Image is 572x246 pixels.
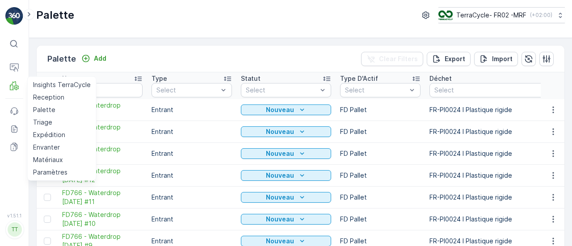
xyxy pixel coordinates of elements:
[151,193,232,202] p: Entrant
[62,123,143,141] span: FD766 - Waterdrop [DATE] #14
[62,210,143,228] a: FD766 - Waterdrop 09.10.2025 #10
[44,216,51,223] div: Toggle Row Selected
[151,171,232,180] p: Entrant
[438,10,453,20] img: terracycle.png
[266,171,294,180] p: Nouveau
[434,86,570,95] p: Select
[340,105,421,114] p: FD Pallet
[241,170,331,181] button: Nouveau
[266,127,294,136] p: Nouveau
[266,237,294,246] p: Nouveau
[241,74,261,83] p: Statut
[44,238,51,245] div: Toggle Row Selected
[5,213,23,218] span: v 1.51.1
[62,188,143,206] span: FD766 - Waterdrop [DATE] #11
[474,52,518,66] button: Import
[156,86,218,95] p: Select
[62,74,76,83] p: Nom
[241,214,331,225] button: Nouveau
[266,193,294,202] p: Nouveau
[492,54,513,63] p: Import
[47,53,76,65] p: Palette
[62,167,143,184] a: FD766 - Waterdrop 09.10.2025 #12
[36,8,74,22] p: Palette
[62,83,143,97] input: Search
[246,86,317,95] p: Select
[151,215,232,224] p: Entrant
[340,127,421,136] p: FD Pallet
[5,7,23,25] img: logo
[530,12,552,19] p: ( +02:00 )
[345,86,407,95] p: Select
[44,194,51,201] div: Toggle Row Selected
[241,192,331,203] button: Nouveau
[456,11,526,20] p: TerraCycle- FR02 -MRF
[340,215,421,224] p: FD Pallet
[62,101,143,119] span: FD766 - Waterdrop [DATE] #15
[340,237,421,246] p: FD Pallet
[151,149,232,158] p: Entrant
[340,149,421,158] p: FD Pallet
[266,215,294,224] p: Nouveau
[427,52,471,66] button: Export
[62,188,143,206] a: FD766 - Waterdrop 09.10.2025 #11
[241,104,331,115] button: Nouveau
[241,148,331,159] button: Nouveau
[340,171,421,180] p: FD Pallet
[62,167,143,184] span: FD766 - Waterdrop [DATE] #12
[151,127,232,136] p: Entrant
[379,54,418,63] p: Clear Filters
[445,54,465,63] p: Export
[429,74,452,83] p: Déchet
[62,145,143,163] a: FD766 - Waterdrop 09.10.2025 #13
[151,237,232,246] p: Entrant
[361,52,423,66] button: Clear Filters
[62,145,143,163] span: FD766 - Waterdrop [DATE] #13
[94,54,106,63] p: Add
[78,53,110,64] button: Add
[340,193,421,202] p: FD Pallet
[266,105,294,114] p: Nouveau
[5,220,23,239] button: TT
[62,123,143,141] a: FD766 - Waterdrop 09.10.2025 #14
[8,222,22,237] div: TT
[151,74,167,83] p: Type
[62,101,143,119] a: FD766 - Waterdrop 09.10.2025 #15
[266,149,294,158] p: Nouveau
[62,210,143,228] span: FD766 - Waterdrop [DATE] #10
[438,7,565,23] button: TerraCycle- FR02 -MRF(+02:00)
[340,74,378,83] p: Type D'Actif
[151,105,232,114] p: Entrant
[241,126,331,137] button: Nouveau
